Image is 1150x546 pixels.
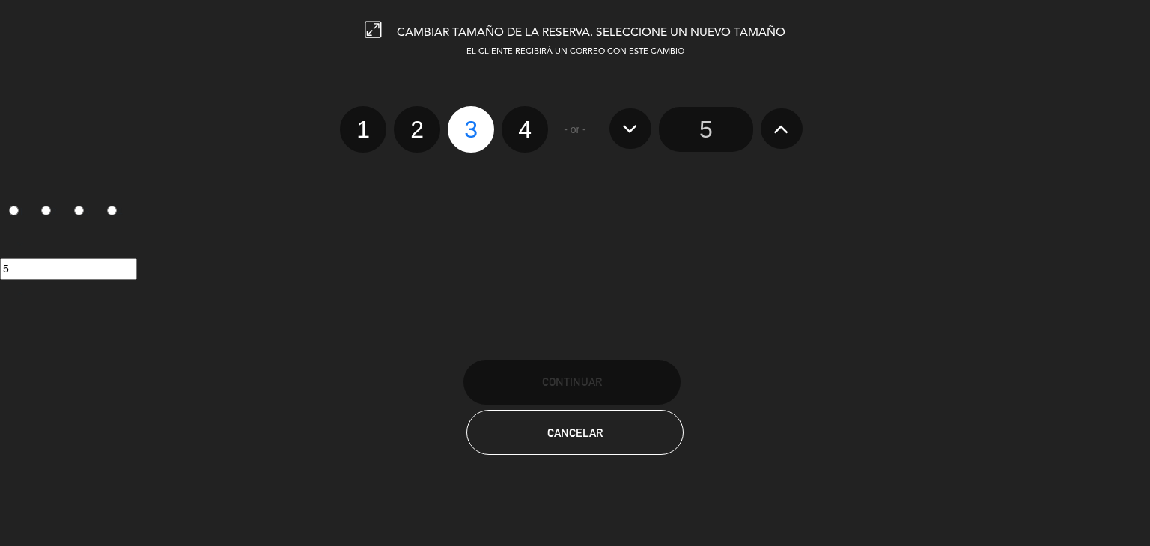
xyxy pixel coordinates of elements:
label: 2 [394,106,440,153]
button: Cancelar [466,410,684,455]
label: 1 [340,106,386,153]
button: Continuar [463,360,681,405]
label: 4 [502,106,548,153]
label: 4 [98,200,131,225]
input: 2 [41,206,51,215]
label: 3 [66,200,99,225]
span: - or - [564,121,586,138]
span: Continuar [542,375,602,388]
label: 2 [33,200,66,225]
input: 3 [74,206,84,215]
span: CAMBIAR TAMAÑO DE LA RESERVA. SELECCIONE UN NUEVO TAMAÑO [397,27,785,39]
label: 3 [448,106,494,153]
span: EL CLIENTE RECIBIRÁ UN CORREO CON ESTE CAMBIO [466,48,684,56]
input: 4 [107,206,117,215]
span: Cancelar [547,426,603,439]
input: 1 [9,206,19,215]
